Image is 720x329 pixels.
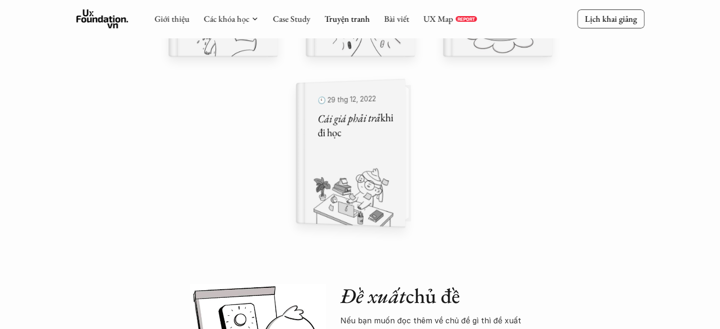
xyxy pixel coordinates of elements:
[318,110,380,125] em: Cái giá phải trả
[154,13,189,24] a: Giới thiệu
[585,13,637,24] p: Lịch khai giảng
[318,91,393,107] p: 🕙 29 thg 12, 2022
[423,13,453,24] a: UX Map
[340,284,531,309] h2: chủ đề
[273,13,310,24] a: Case Study
[457,16,475,22] p: REPORT
[340,282,406,309] em: Đề xuất
[577,9,644,28] a: Lịch khai giảng
[306,85,415,221] a: 🕙 29 thg 12, 2022Cái giá phải trảkhi đi học
[384,13,409,24] a: Bài viết
[324,13,370,24] a: Truyện tranh
[455,16,477,22] a: REPORT
[204,13,249,24] a: Các khóa học
[318,110,393,140] h5: khi đi học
